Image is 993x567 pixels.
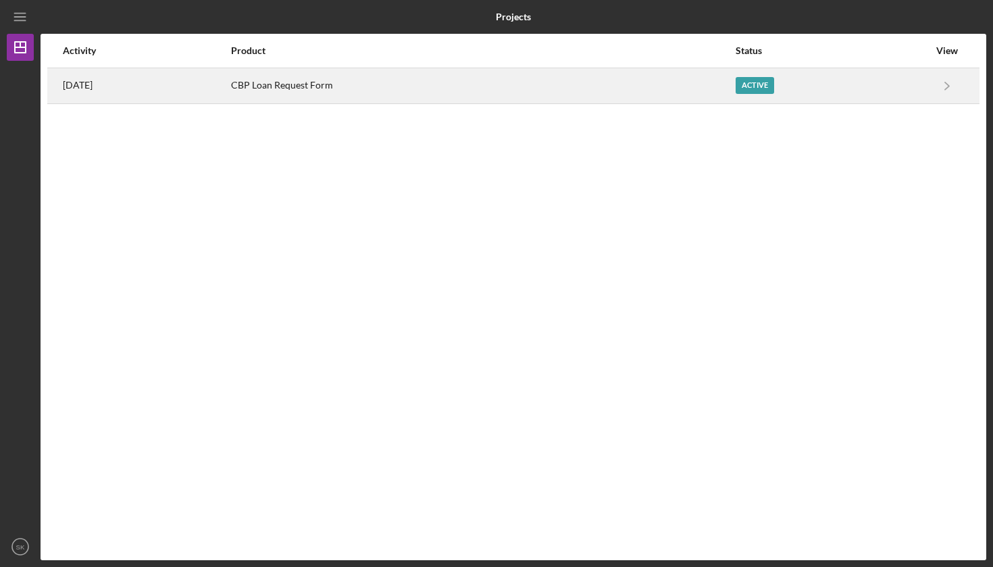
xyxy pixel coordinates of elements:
[7,533,34,560] button: SK
[16,543,25,551] text: SK
[930,45,964,56] div: View
[736,77,774,94] div: Active
[736,45,929,56] div: Status
[231,69,734,103] div: CBP Loan Request Form
[496,11,531,22] b: Projects
[63,80,93,91] time: 2025-08-14 19:14
[63,45,230,56] div: Activity
[231,45,734,56] div: Product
